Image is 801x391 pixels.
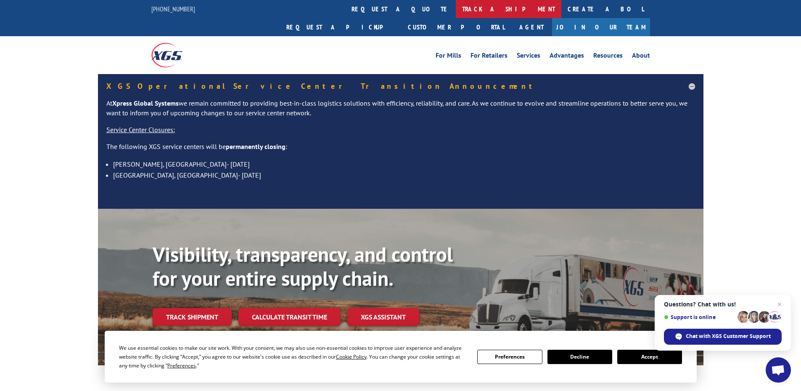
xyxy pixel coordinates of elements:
[471,52,508,61] a: For Retailers
[550,52,584,61] a: Advantages
[347,308,419,326] a: XGS ASSISTANT
[280,18,402,36] a: Request a pickup
[106,98,695,125] p: At we remain committed to providing best-in-class logistics solutions with efficiency, reliabilit...
[106,125,175,134] u: Service Center Closures:
[686,332,771,340] span: Chat with XGS Customer Support
[106,82,695,90] h5: XGS Operational Service Center Transition Announcement
[112,99,179,107] strong: Xpress Global Systems
[226,142,286,151] strong: permanently closing
[511,18,552,36] a: Agent
[113,170,695,181] li: [GEOGRAPHIC_DATA], [GEOGRAPHIC_DATA]- [DATE]
[106,142,695,159] p: The following XGS service centers will be :
[547,350,612,364] button: Decline
[402,18,511,36] a: Customer Portal
[477,350,542,364] button: Preferences
[238,308,341,326] a: Calculate transit time
[436,52,461,61] a: For Mills
[167,362,196,369] span: Preferences
[617,350,682,364] button: Accept
[517,52,540,61] a: Services
[153,308,232,326] a: Track shipment
[552,18,650,36] a: Join Our Team
[105,331,697,383] div: Cookie Consent Prompt
[593,52,623,61] a: Resources
[151,5,195,13] a: [PHONE_NUMBER]
[766,357,791,383] a: Open chat
[153,241,453,292] b: Visibility, transparency, and control for your entire supply chain.
[336,353,367,360] span: Cookie Policy
[664,314,735,320] span: Support is online
[632,52,650,61] a: About
[664,301,782,308] span: Questions? Chat with us!
[664,329,782,345] span: Chat with XGS Customer Support
[113,159,695,170] li: [PERSON_NAME], [GEOGRAPHIC_DATA]- [DATE]
[119,343,467,370] div: We use essential cookies to make our site work. With your consent, we may also use non-essential ...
